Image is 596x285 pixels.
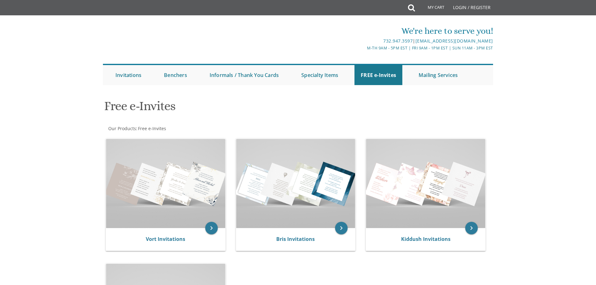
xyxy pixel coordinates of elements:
[354,65,402,85] a: FREE e-Invites
[415,38,493,44] a: [EMAIL_ADDRESS][DOMAIN_NAME]
[146,236,185,242] a: Vort Invitations
[203,65,285,85] a: Informals / Thank You Cards
[103,125,298,132] div: :
[383,38,413,44] a: 732.947.3597
[158,65,193,85] a: Benchers
[295,65,344,85] a: Specialty Items
[108,125,136,131] a: Our Products
[205,222,218,234] a: keyboard_arrow_right
[412,65,464,85] a: Mailing Services
[233,25,493,37] div: We're here to serve you!
[138,125,166,131] span: Free e-Invites
[137,125,166,131] a: Free e-Invites
[233,37,493,45] div: |
[276,236,315,242] a: Bris Invitations
[401,236,451,242] a: Kiddush Invitations
[366,139,485,228] img: Kiddush Invitations
[335,222,348,234] a: keyboard_arrow_right
[465,222,478,234] a: keyboard_arrow_right
[104,99,359,118] h1: Free e-Invites
[233,45,493,51] div: M-Th 9am - 5pm EST | Fri 9am - 1pm EST | Sun 11am - 3pm EST
[414,1,449,16] a: My Cart
[106,139,225,228] img: Vort Invitations
[109,65,148,85] a: Invitations
[236,139,355,228] img: Bris Invitations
